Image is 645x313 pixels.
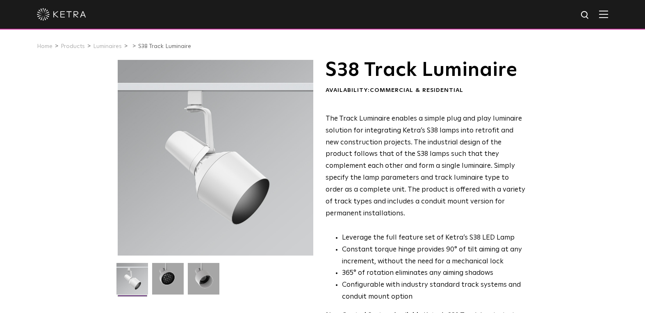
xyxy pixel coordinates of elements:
a: S38 Track Luminaire [138,43,191,49]
img: 3b1b0dc7630e9da69e6b [152,263,184,301]
a: Home [37,43,52,49]
img: ketra-logo-2019-white [37,8,86,21]
li: Leverage the full feature set of Ketra’s S38 LED Lamp [342,232,525,244]
img: search icon [580,10,590,21]
span: Commercial & Residential [370,87,463,93]
li: Configurable with industry standard track systems and conduit mount option [342,279,525,303]
div: Availability: [326,87,525,95]
a: Products [61,43,85,49]
h1: S38 Track Luminaire [326,60,525,80]
img: Hamburger%20Nav.svg [599,10,608,18]
li: Constant torque hinge provides 90° of tilt aiming at any increment, without the need for a mechan... [342,244,525,268]
img: 9e3d97bd0cf938513d6e [188,263,219,301]
img: S38-Track-Luminaire-2021-Web-Square [116,263,148,301]
li: 365° of rotation eliminates any aiming shadows [342,267,525,279]
a: Luminaires [93,43,122,49]
span: The Track Luminaire enables a simple plug and play luminaire solution for integrating Ketra’s S38... [326,115,525,217]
